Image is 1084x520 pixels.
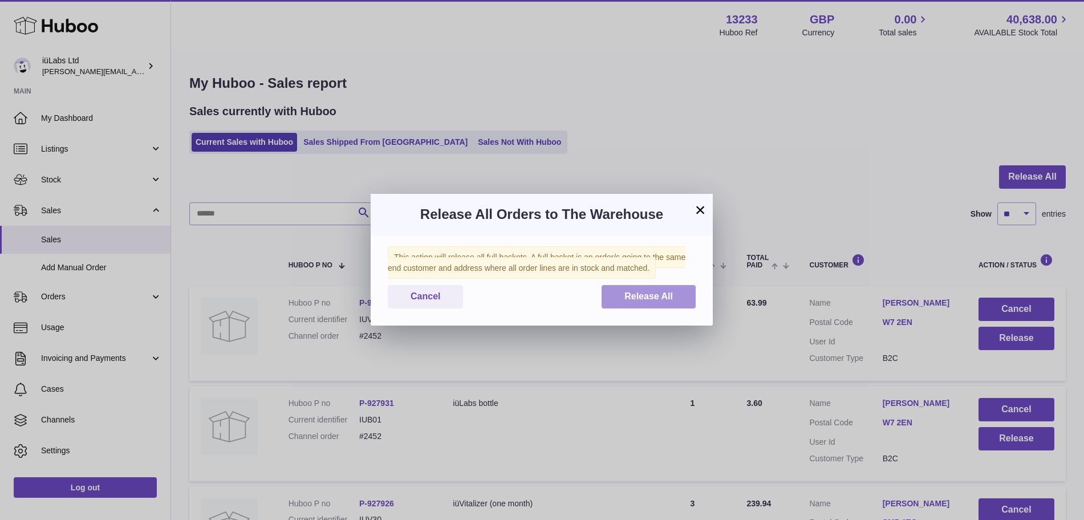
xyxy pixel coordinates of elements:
[411,291,440,301] span: Cancel
[624,291,673,301] span: Release All
[602,285,696,308] button: Release All
[693,203,707,217] button: ×
[388,205,696,224] h3: Release All Orders to The Warehouse
[388,246,685,279] span: This action will release all full baskets. A full basket is an order/s going to the same end cust...
[388,285,463,308] button: Cancel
